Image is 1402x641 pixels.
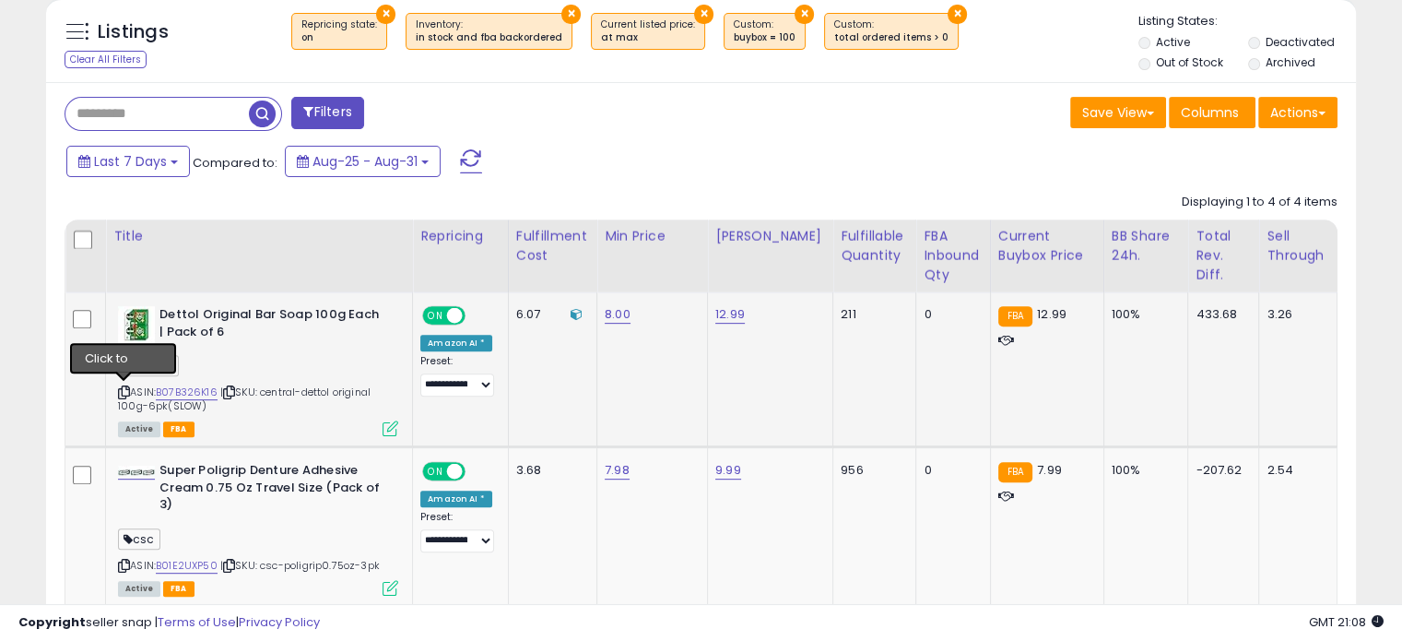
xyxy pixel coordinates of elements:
button: Actions [1258,97,1337,128]
span: Repricing state : [301,18,377,45]
div: Amazon AI * [420,335,492,351]
button: × [795,5,814,24]
a: Privacy Policy [239,613,320,631]
div: seller snap | | [18,614,320,632]
span: central [118,355,179,376]
span: FBA [163,581,194,597]
button: Save View [1070,97,1166,128]
button: Aug-25 - Aug-31 [285,146,441,177]
div: 211 [841,306,901,323]
span: Columns [1181,103,1239,122]
button: × [948,5,967,24]
a: Terms of Use [158,613,236,631]
span: Inventory : [416,18,562,45]
div: ASIN: [118,462,398,594]
div: at max [601,31,695,44]
button: × [376,5,395,24]
button: × [694,5,713,24]
label: Deactivated [1265,34,1334,50]
div: 2.54 [1267,462,1323,479]
span: csc [118,528,160,550]
span: | SKU: csc-poligrip0.75oz-3pk [220,558,380,573]
span: ON [424,464,447,480]
div: in stock and fba backordered [416,31,562,44]
span: 2025-09-8 21:08 GMT [1309,613,1384,631]
div: Preset: [420,511,494,552]
div: Fulfillment Cost [516,227,589,266]
img: 41dvwwK0WJL._SL40_.jpg [118,466,155,476]
div: FBA inbound Qty [924,227,982,285]
div: Total Rev. Diff. [1196,227,1251,285]
div: Title [113,227,405,246]
a: B01E2UXP50 [156,558,218,574]
a: B07B326K16 [156,385,218,400]
span: FBA [163,421,194,437]
button: × [561,5,581,24]
div: Clear All Filters [65,51,147,68]
button: Filters [291,97,363,129]
div: -207.62 [1196,462,1244,479]
span: OFF [463,308,492,324]
h5: Listings [98,19,169,45]
div: 0 [924,462,975,479]
div: Displaying 1 to 4 of 4 items [1182,194,1337,211]
div: ASIN: [118,306,398,434]
button: Columns [1169,97,1255,128]
span: Compared to: [193,154,277,172]
strong: Copyright [18,613,86,631]
div: 3.68 [516,462,583,479]
span: All listings currently available for purchase on Amazon [118,581,160,597]
div: on [301,31,377,44]
p: Listing States: [1138,13,1356,30]
b: Dettol Original Bar Soap 100g Each | Pack of 6 [159,306,383,345]
div: [PERSON_NAME] [715,227,825,246]
small: FBA [998,306,1032,326]
span: | SKU: central-dettol original 100g-6pk(SLOW) [118,385,371,412]
span: Custom: [834,18,948,45]
div: 433.68 [1196,306,1244,323]
div: 100% [1112,462,1174,479]
span: Last 7 Days [94,152,167,171]
span: ON [424,308,447,324]
a: 9.99 [715,461,741,480]
a: 8.00 [605,305,630,324]
div: 3.26 [1267,306,1323,323]
div: Amazon AI * [420,491,492,507]
div: 0 [924,306,975,323]
label: Archived [1265,54,1314,70]
div: Repricing [420,227,501,246]
div: Preset: [420,355,494,397]
a: 12.99 [715,305,745,324]
div: Sell Through [1267,227,1329,266]
div: Min Price [605,227,700,246]
a: 7.98 [605,461,630,480]
small: FBA [998,462,1032,482]
div: Fulfillable Quantity [841,227,908,266]
span: All listings currently available for purchase on Amazon [118,421,160,437]
label: Active [1156,34,1190,50]
span: Aug-25 - Aug-31 [312,152,418,171]
span: OFF [463,464,492,480]
button: Last 7 Days [66,146,190,177]
div: 956 [841,462,901,479]
div: total ordered items > 0 [834,31,948,44]
b: Super Poligrip Denture Adhesive Cream 0.75 Oz Travel Size (Pack of 3) [159,462,383,518]
div: 100% [1112,306,1174,323]
span: Current listed price : [601,18,695,45]
span: Custom: [734,18,795,45]
div: Current Buybox Price [998,227,1096,266]
label: Out of Stock [1156,54,1223,70]
div: 6.07 [516,306,583,323]
div: buybox = 100 [734,31,795,44]
span: 12.99 [1037,305,1066,323]
span: 7.99 [1037,461,1062,479]
img: 41bTLueCXaL._SL40_.jpg [118,306,155,343]
div: BB Share 24h. [1112,227,1181,266]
